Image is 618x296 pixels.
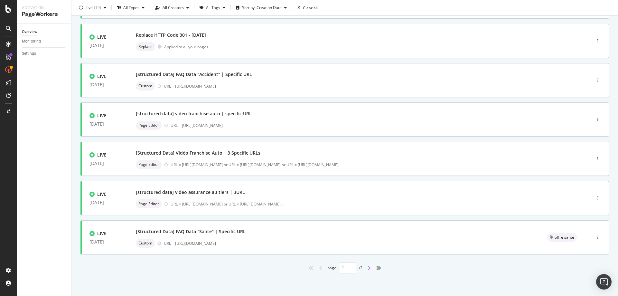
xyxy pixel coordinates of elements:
div: page / 2 [327,262,362,273]
div: LIVE [97,191,107,197]
span: ... [281,201,284,207]
button: All Tags [197,3,228,13]
div: Monitoring [22,38,41,45]
div: neutral label [136,160,162,169]
span: Page Editor [138,163,159,167]
div: Clear all [303,5,318,10]
div: All Creators [163,6,184,10]
div: neutral label [136,121,162,130]
div: Activation [22,5,66,11]
button: Clear all [295,3,318,13]
div: All Tags [206,6,220,10]
div: angle-right [365,263,373,273]
div: Overview [22,29,37,35]
div: Live [86,6,93,10]
div: All Types [123,6,139,10]
a: Monitoring [22,38,67,45]
div: neutral label [136,199,162,208]
div: URL = [URL][DOMAIN_NAME] [164,83,564,89]
div: [Structured Data] Vidéo Franchise Auto | 3 Specific URLs [136,150,260,156]
button: All Types [114,3,147,13]
div: LIVE [97,112,107,119]
div: ( 19 ) [94,6,101,10]
div: [DATE] [89,43,120,48]
div: LIVE [97,73,107,80]
div: URL = [URL][DOMAIN_NAME] [164,241,532,246]
div: URL = [URL][DOMAIN_NAME] or URL = [URL][DOMAIN_NAME] or URL = [URL][DOMAIN_NAME] [171,162,342,167]
div: [DATE] [89,239,120,244]
div: [DATE] [89,121,120,127]
div: Replace HTTP Code 301 - [DATE] [136,32,206,38]
div: URL = [URL][DOMAIN_NAME] or URL = [URL][DOMAIN_NAME] [171,201,284,207]
div: PageWorkers [22,11,66,18]
div: [DATE] [89,161,120,166]
div: [structured data] video assurance au tiers | 3URL [136,189,245,196]
div: angles-right [373,263,384,273]
div: [DATE] [89,200,120,205]
div: URL = [URL][DOMAIN_NAME] [171,123,564,128]
button: Sort by: Creation Date [233,3,289,13]
span: Page Editor [138,202,159,206]
span: Custom [138,241,152,245]
button: Live(19) [77,3,109,13]
button: All Creators [153,3,192,13]
span: Replace [138,45,153,49]
div: Open Intercom Messenger [596,274,612,290]
div: Settings [22,50,36,57]
div: [Structured Data] FAQ Data "Santé" | Specific URL [136,228,246,235]
div: LIVE [97,34,107,40]
span: Page Editor [138,123,159,127]
span: ... [339,162,342,167]
div: Sort by: Creation Date [242,6,282,10]
div: [DATE] [89,82,120,87]
div: [structured data] video franchise auto | specific URL [136,110,252,117]
div: LIVE [97,152,107,158]
div: angles-left [306,263,316,273]
div: neutral label [136,81,155,91]
div: LIVE [97,230,107,237]
a: Settings [22,50,67,57]
div: neutral label [547,233,577,242]
span: offre sante [555,235,574,239]
div: neutral label [136,239,155,248]
div: angle-left [316,263,325,273]
a: Overview [22,29,67,35]
div: Applied to all your pages [164,44,208,50]
span: Custom [138,84,152,88]
div: neutral label [136,42,155,51]
div: [Structured Data] FAQ Data "Accident" | Specific URL [136,71,252,78]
